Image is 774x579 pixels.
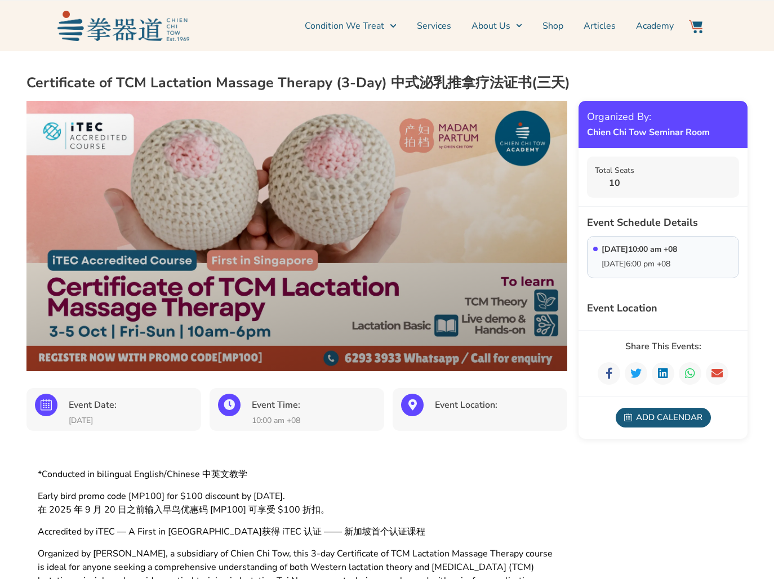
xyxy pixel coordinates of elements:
a: Shop [542,12,563,40]
span: *Conducted in bilingual English/Chinese 中英文教学 [38,467,247,481]
a: Academy [636,12,674,40]
strong: 10 [595,176,634,190]
h2: Certificate of TCM Lactation Massage Therapy (3-Day) 中式泌乳推拿疗法证书(三天) [26,74,748,92]
h3: Event Date: [69,399,193,411]
div: Organized By: [587,109,710,124]
p: [DATE] [69,416,193,426]
nav: Menu [195,12,674,40]
span: Accredited by iTEC — A First in [GEOGRAPHIC_DATA] [38,525,262,538]
h3: Event Location: [435,399,559,411]
div: Total Seats [595,164,634,176]
a: Articles [584,12,616,40]
div: Event Location [587,301,657,316]
p: 10:00 am +08 [252,416,376,426]
p: [DATE]6:00 pm +08 [602,260,670,269]
a: About Us [471,12,522,40]
span: 获得 iTEC 认证 —— 新加坡首个认证课程 [262,525,425,538]
div: Add Calendar [616,408,711,427]
span: 在 2025 年 9 月 20 日之前输入早鸟优惠码 [MP100] 可享受 $100 折扣。 [38,503,330,516]
strong: Chien Chi Tow Seminar Room [587,126,710,139]
img: Website Icon-03 [689,20,702,33]
h3: Event Time: [252,399,376,411]
a: Services [417,12,451,40]
a: Condition We Treat [305,12,396,40]
div: Event Schedule Details [587,215,739,230]
p: [DATE]10:00 am +08 [602,245,677,255]
span: Share This Events: [625,342,701,351]
span: Early bird promo code [MP100] for $100 discount by [DATE]. [38,489,285,503]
